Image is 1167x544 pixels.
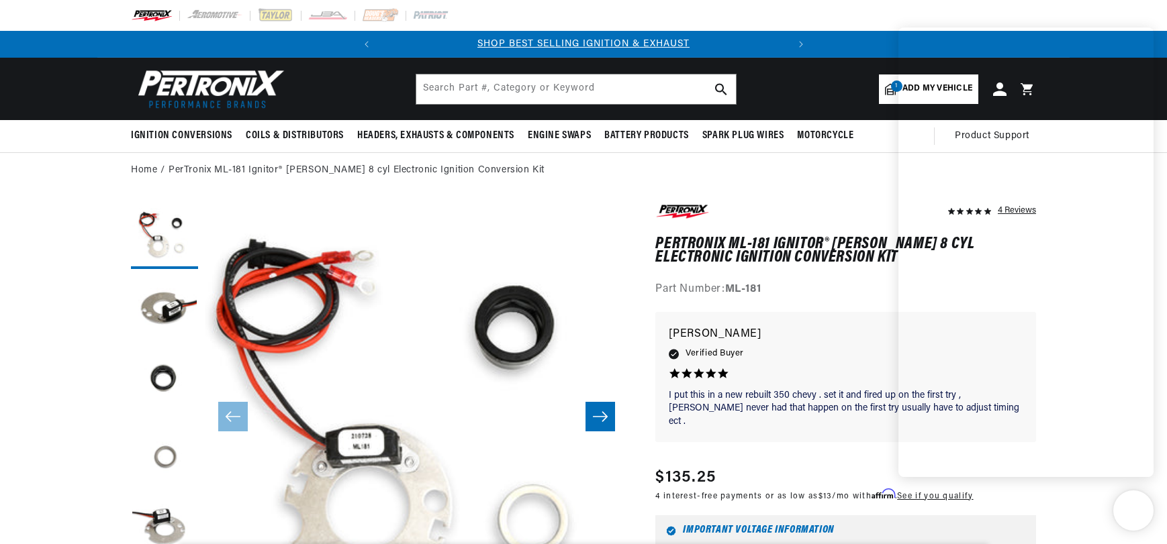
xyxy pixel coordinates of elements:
[353,31,380,58] button: Translation missing: en.sections.announcements.previous_announcement
[655,237,1036,265] h1: PerTronix ML-181 Ignitor® [PERSON_NAME] 8 cyl Electronic Ignition Conversion Kit
[477,39,690,49] a: SHOP BEST SELLING IGNITION & EXHAUST
[131,423,198,490] button: Load image 4 in gallery view
[239,120,351,152] summary: Coils & Distributors
[788,31,814,58] button: Translation missing: en.sections.announcements.next_announcement
[797,129,853,143] span: Motorcycle
[879,74,978,104] a: 1Add my vehicle
[819,492,833,500] span: $13
[131,349,198,417] button: Load image 3 in gallery view
[598,120,696,152] summary: Battery Products
[655,490,973,502] p: 4 interest-free payments or as low as /mo with .
[891,80,902,92] span: 1
[131,129,232,143] span: Ignition Conversions
[246,129,344,143] span: Coils & Distributors
[97,31,1070,58] slideshow-component: Translation missing: en.sections.announcements.announcement_bar
[131,66,285,112] img: Pertronix
[655,466,716,490] span: $135.25
[669,389,1023,429] p: I put this in a new rebuilt 350 chevy . set it and fired up on the first try , [PERSON_NAME] neve...
[351,120,521,152] summary: Headers, Exhausts & Components
[669,325,1023,344] p: [PERSON_NAME]
[872,489,895,499] span: Affirm
[725,284,761,294] strong: ML-181
[380,37,788,52] div: 1 of 2
[897,492,973,500] a: See if you qualify - Learn more about Affirm Financing (opens in modal)
[702,129,784,143] span: Spark Plug Wires
[131,120,239,152] summary: Ignition Conversions
[416,74,736,104] input: Search Part #, Category or Keyword
[706,74,736,104] button: search button
[131,276,198,343] button: Load image 2 in gallery view
[131,163,1036,178] nav: breadcrumbs
[686,346,743,361] span: Verified Buyer
[218,402,248,431] button: Slide left
[586,402,615,431] button: Slide right
[169,163,545,178] a: PerTronix ML-181 Ignitor® [PERSON_NAME] 8 cyl Electronic Ignition Conversion Kit
[666,526,1025,536] h6: Important Voltage Information
[696,120,791,152] summary: Spark Plug Wires
[521,120,598,152] summary: Engine Swaps
[655,281,1036,298] div: Part Number:
[380,37,788,52] div: Announcement
[604,129,689,143] span: Battery Products
[790,120,860,152] summary: Motorcycle
[528,129,591,143] span: Engine Swaps
[131,202,198,269] button: Load image 1 in gallery view
[131,163,157,178] a: Home
[357,129,514,143] span: Headers, Exhausts & Components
